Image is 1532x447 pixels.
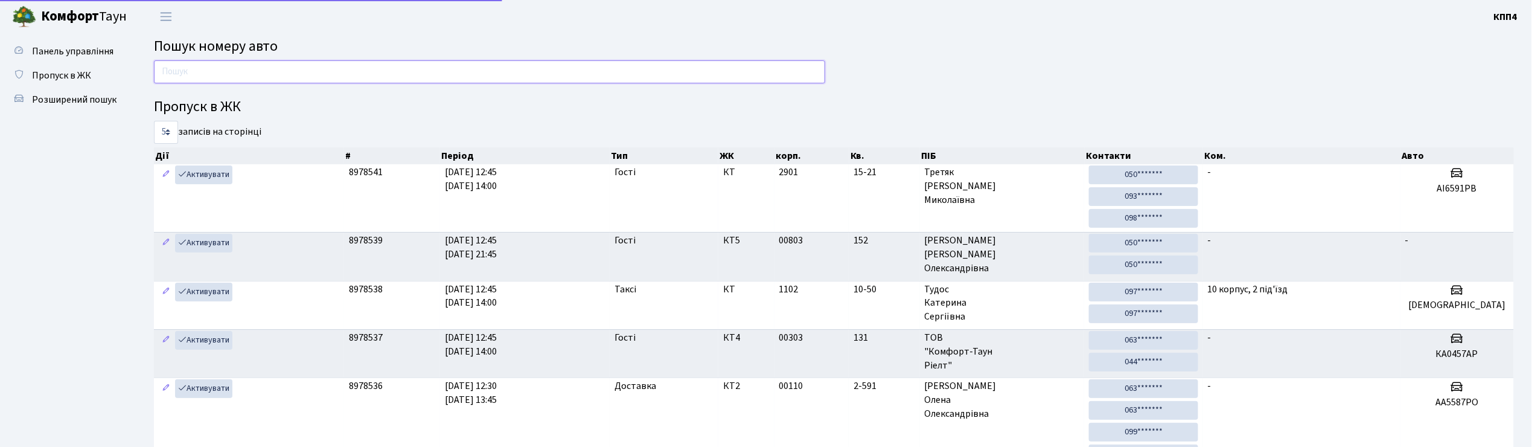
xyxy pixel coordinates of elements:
a: Активувати [175,379,232,398]
span: Пошук номеру авто [154,36,278,57]
span: [DATE] 12:45 [DATE] 14:00 [445,166,497,193]
input: Пошук [154,60,825,83]
span: 00110 [779,379,803,393]
a: Редагувати [159,331,173,350]
span: Гості [614,166,636,179]
a: Активувати [175,234,232,252]
a: Редагувати [159,283,173,301]
span: Третяк [PERSON_NAME] Миколаївна [925,166,1080,207]
span: 00803 [779,234,803,247]
a: Редагувати [159,234,173,252]
th: ЖК [718,147,774,164]
span: [PERSON_NAME] Олена Олександрівна [925,379,1080,421]
span: Доставка [614,379,656,393]
th: Авто [1400,147,1514,164]
th: Період [440,147,610,164]
a: КПП4 [1494,10,1518,24]
span: 10 корпус, 2 під'їзд [1208,283,1288,296]
h5: АА5587РО [1405,397,1509,408]
span: [DATE] 12:45 [DATE] 14:00 [445,283,497,310]
a: Редагувати [159,379,173,398]
span: - [1208,379,1211,393]
span: 1102 [779,283,799,296]
span: 00303 [779,331,803,344]
span: [PERSON_NAME] [PERSON_NAME] Олександрівна [925,234,1080,275]
span: КТ [723,166,770,179]
span: 15-21 [854,166,914,179]
th: Дії [154,147,344,164]
span: 8978541 [349,166,383,179]
span: КТ5 [723,234,770,248]
span: 8978537 [349,331,383,344]
h4: Пропуск в ЖК [154,98,1514,116]
a: Пропуск в ЖК [6,63,127,88]
th: ПІБ [920,147,1085,164]
span: - [1208,331,1211,344]
span: Розширений пошук [32,93,116,106]
th: Кв. [849,147,920,164]
span: [DATE] 12:30 [DATE] 13:45 [445,379,497,407]
h5: [DEMOGRAPHIC_DATA] [1405,300,1509,311]
select: записів на сторінці [154,121,178,144]
th: Тип [610,147,718,164]
span: [DATE] 12:45 [DATE] 14:00 [445,331,497,358]
span: 2-591 [854,379,914,393]
span: КТ2 [723,379,770,393]
th: # [344,147,440,164]
a: Активувати [175,166,232,184]
span: Пропуск в ЖК [32,69,91,82]
a: Панель управління [6,39,127,63]
a: Розширений пошук [6,88,127,112]
h5: AI6591PB [1405,183,1509,195]
span: КТ4 [723,331,770,345]
th: Ком. [1203,147,1400,164]
span: 2901 [779,166,799,179]
a: Редагувати [159,166,173,184]
button: Переключити навігацію [151,7,181,27]
th: Контакти [1085,147,1203,164]
span: Гості [614,234,636,248]
span: - [1208,166,1211,179]
a: Активувати [175,331,232,350]
img: logo.png [12,5,36,29]
span: 8978539 [349,234,383,247]
span: Панель управління [32,45,113,58]
span: [DATE] 12:45 [DATE] 21:45 [445,234,497,261]
span: Тудос Катерина Сергіївна [925,283,1080,324]
a: Активувати [175,283,232,301]
span: 8978538 [349,283,383,296]
span: Таксі [614,283,636,297]
span: 8978536 [349,379,383,393]
span: Гості [614,331,636,345]
span: Таун [41,7,127,27]
span: - [1208,234,1211,247]
b: Комфорт [41,7,99,26]
span: - [1405,234,1409,247]
span: ТОВ "Комфорт-Таун Ріелт" [925,331,1080,373]
span: КТ [723,283,770,297]
th: корп. [774,147,849,164]
span: 10-50 [854,283,914,297]
span: 131 [854,331,914,345]
label: записів на сторінці [154,121,261,144]
span: 152 [854,234,914,248]
h5: КА0457АР [1405,349,1509,360]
